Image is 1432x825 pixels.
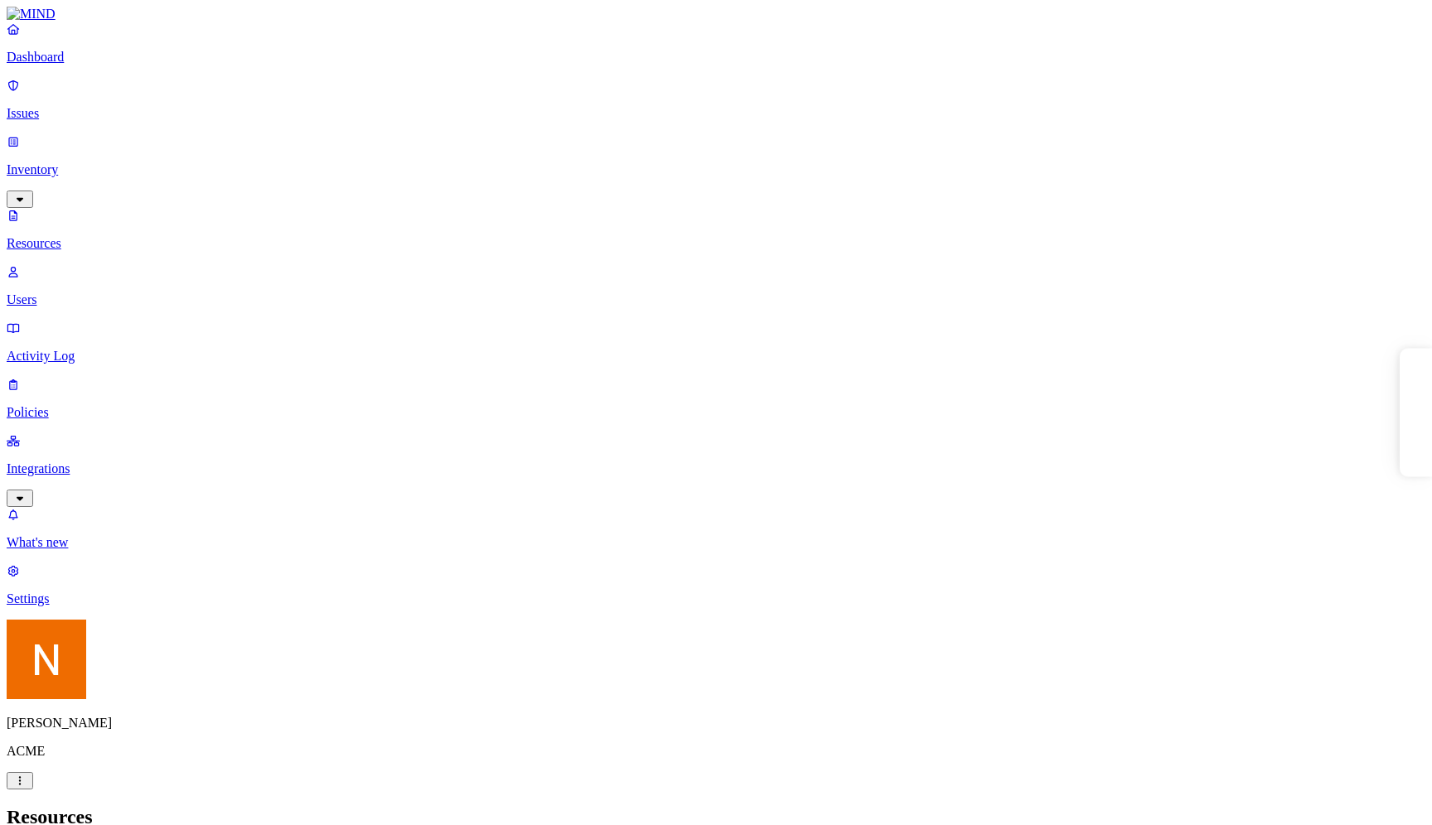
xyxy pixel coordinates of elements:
[7,563,1425,606] a: Settings
[7,744,1425,759] p: ACME
[7,7,56,22] img: MIND
[7,264,1425,307] a: Users
[7,716,1425,731] p: [PERSON_NAME]
[7,591,1425,606] p: Settings
[7,507,1425,550] a: What's new
[7,106,1425,121] p: Issues
[7,134,1425,205] a: Inventory
[7,433,1425,504] a: Integrations
[7,535,1425,550] p: What's new
[7,50,1425,65] p: Dashboard
[7,405,1425,420] p: Policies
[7,321,1425,364] a: Activity Log
[7,78,1425,121] a: Issues
[7,22,1425,65] a: Dashboard
[7,7,1425,22] a: MIND
[7,292,1425,307] p: Users
[7,349,1425,364] p: Activity Log
[7,208,1425,251] a: Resources
[7,461,1425,476] p: Integrations
[7,377,1425,420] a: Policies
[7,162,1425,177] p: Inventory
[7,236,1425,251] p: Resources
[7,620,86,699] img: Nitai Mishary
